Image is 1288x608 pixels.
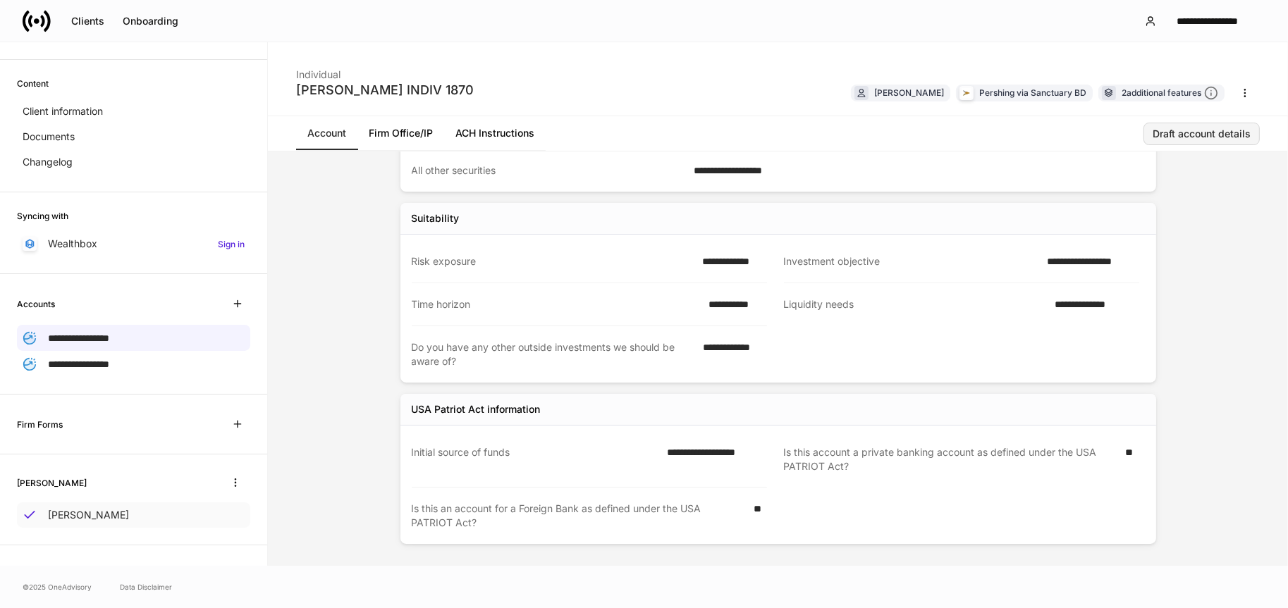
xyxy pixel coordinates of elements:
div: [PERSON_NAME] INDIV 1870 [296,82,474,99]
p: Documents [23,130,75,144]
a: Data Disclaimer [120,581,172,593]
a: [PERSON_NAME] [17,502,250,528]
div: Is this account a private banking account as defined under the USA PATRIOT Act? [784,445,1117,473]
a: WealthboxSign in [17,231,250,256]
p: Wealthbox [48,237,97,251]
button: Clients [62,10,114,32]
div: Risk exposure [412,254,694,268]
span: © 2025 OneAdvisory [23,581,92,593]
div: Do you have any other outside investments we should be aware of? [412,340,694,368]
div: Pershing via Sanctuary BD [979,86,1086,99]
p: Client information [23,104,103,118]
a: Account [296,116,357,150]
div: All other securities [412,163,686,178]
p: Changelog [23,155,73,169]
h6: [PERSON_NAME] [17,476,87,490]
a: Documents [17,124,250,149]
h6: Firm Forms [17,418,63,431]
h6: Syncing with [17,209,68,223]
a: Client information [17,99,250,124]
div: Is this an account for a Foreign Bank as defined under the USA PATRIOT Act? [412,502,745,530]
div: Clients [71,16,104,26]
div: Investment objective [784,254,1039,268]
div: Time horizon [412,297,701,311]
div: Initial source of funds [412,445,659,473]
div: USA Patriot Act information [412,402,541,416]
button: Draft account details [1143,123,1260,145]
div: Draft account details [1153,129,1251,139]
a: Firm Office/IP [357,116,444,150]
div: Individual [296,59,474,82]
div: Onboarding [123,16,178,26]
a: Changelog [17,149,250,175]
p: [PERSON_NAME] [48,508,129,522]
div: Liquidity needs [784,297,1047,312]
h6: Accounts [17,297,55,311]
div: [PERSON_NAME] [874,86,944,99]
button: Onboarding [114,10,188,32]
h6: Content [17,77,49,90]
div: 2 additional features [1122,86,1218,101]
h6: Sign in [218,237,245,251]
a: ACH Instructions [444,116,546,150]
div: Suitability [412,211,460,225]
